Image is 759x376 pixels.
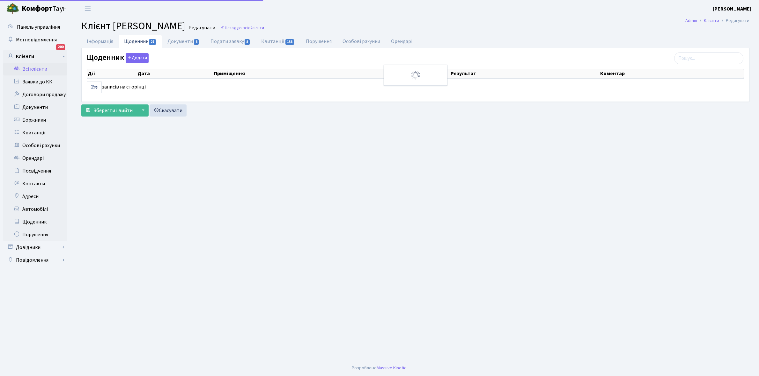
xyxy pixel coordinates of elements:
span: 8 [245,39,250,45]
span: Зберегти і вийти [93,107,133,114]
div: Розроблено . [352,365,407,372]
a: Довідники [3,241,67,254]
button: Щоденник [126,53,149,63]
a: Документи [3,101,67,114]
small: Редагувати . [187,25,217,31]
li: Редагувати [719,17,749,24]
a: Порушення [300,35,337,48]
a: Боржники [3,114,67,126]
select: записів на сторінці [87,81,102,93]
div: 200 [56,44,65,50]
span: Клієнти [250,25,264,31]
a: Massive Kinetic [377,365,406,371]
th: Приміщення [213,69,393,78]
a: Панель управління [3,21,67,33]
th: Дії [87,69,137,78]
a: Скасувати [150,104,187,117]
b: Комфорт [22,4,52,14]
label: Щоденник [87,53,149,63]
span: Клієнт [PERSON_NAME] [81,19,185,33]
a: Особові рахунки [337,35,386,48]
img: logo.png [6,3,19,15]
nav: breadcrumb [676,14,759,27]
th: Результат [450,69,600,78]
a: Повідомлення [3,254,67,266]
img: Обробка... [410,70,421,80]
a: Документи [162,35,205,48]
a: Щоденник [3,216,67,228]
a: Контакти [3,177,67,190]
button: Зберегти і вийти [81,104,137,117]
span: 138 [285,39,294,45]
input: Пошук... [674,52,743,64]
a: [PERSON_NAME] [713,5,751,13]
a: Особові рахунки [3,139,67,152]
a: Клієнти [704,17,719,24]
a: Всі клієнти [3,63,67,75]
a: Посвідчення [3,165,67,177]
a: Admin [685,17,697,24]
th: Дата [137,69,213,78]
a: Назад до всіхКлієнти [220,25,264,31]
a: Мої повідомлення200 [3,33,67,46]
a: Інформація [81,35,119,48]
span: 27 [149,39,156,45]
a: Квитанції [256,35,300,48]
a: Клієнти [3,50,67,63]
th: Коментар [600,69,744,78]
label: записів на сторінці [87,81,146,93]
a: Щоденник [119,35,162,48]
a: Адреси [3,190,67,203]
a: Подати заявку [205,35,256,48]
b: [PERSON_NAME] [713,5,751,12]
a: Заявки до КК [3,75,67,88]
span: Таун [22,4,67,14]
span: 8 [194,39,199,45]
a: Автомобілі [3,203,67,216]
span: Мої повідомлення [16,36,57,43]
a: Порушення [3,228,67,241]
span: Панель управління [17,24,60,31]
button: Переключити навігацію [80,4,96,14]
a: Орендарі [3,152,67,165]
a: Договори продажу [3,88,67,101]
a: Орендарі [386,35,418,48]
a: Додати [124,52,149,63]
a: Квитанції [3,126,67,139]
